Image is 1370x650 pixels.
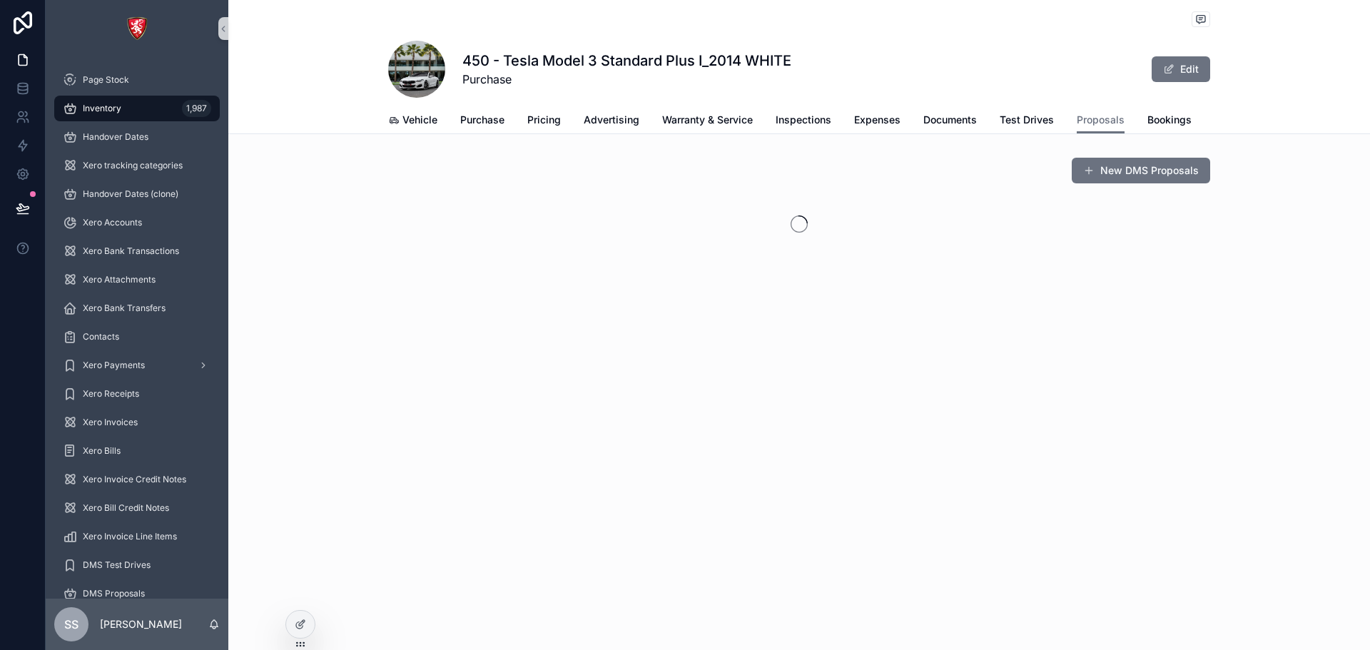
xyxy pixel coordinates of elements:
a: Test Drives [1000,107,1054,136]
div: scrollable content [46,57,228,599]
span: Xero Bank Transfers [83,303,166,314]
span: Inventory [83,103,121,114]
span: Vehicle [402,113,437,127]
a: Xero Receipts [54,381,220,407]
a: Contacts [54,324,220,350]
button: Edit [1152,56,1210,82]
a: Advertising [584,107,639,136]
div: 1,987 [182,100,211,117]
span: Page Stock [83,74,129,86]
span: DMS Proposals [83,588,145,599]
span: Documents [923,113,977,127]
a: Bookings [1147,107,1192,136]
h1: 450 - Tesla Model 3 Standard Plus I_2014 WHITE [462,51,791,71]
span: Xero Accounts [83,217,142,228]
span: Advertising [584,113,639,127]
button: New DMS Proposals [1072,158,1210,183]
span: Xero Attachments [83,274,156,285]
a: Vehicle [388,107,437,136]
a: Inspections [776,107,831,136]
span: Xero Bill Credit Notes [83,502,169,514]
a: Proposals [1077,107,1125,134]
a: Handover Dates (clone) [54,181,220,207]
a: Pricing [527,107,561,136]
a: Xero Accounts [54,210,220,235]
a: Warranty & Service [662,107,753,136]
a: Xero Attachments [54,267,220,293]
span: Test Drives [1000,113,1054,127]
span: Contacts [83,331,119,342]
a: Xero Bill Credit Notes [54,495,220,521]
a: Documents [923,107,977,136]
a: Xero Invoice Credit Notes [54,467,220,492]
a: Handover Dates [54,124,220,150]
span: Purchase [462,71,791,88]
span: Purchase [460,113,504,127]
span: Xero Invoices [83,417,138,428]
span: DMS Test Drives [83,559,151,571]
a: DMS Test Drives [54,552,220,578]
span: Inspections [776,113,831,127]
span: SS [64,616,78,633]
span: Xero Bank Transactions [83,245,179,257]
a: Page Stock [54,67,220,93]
span: Xero Invoice Line Items [83,531,177,542]
img: App logo [126,17,148,40]
span: Xero tracking categories [83,160,183,171]
p: [PERSON_NAME] [100,617,182,631]
span: Bookings [1147,113,1192,127]
span: Handover Dates [83,131,148,143]
a: Inventory1,987 [54,96,220,121]
span: Pricing [527,113,561,127]
a: Xero Bank Transactions [54,238,220,264]
a: DMS Proposals [54,581,220,606]
a: Purchase [460,107,504,136]
span: Xero Receipts [83,388,139,400]
span: Xero Invoice Credit Notes [83,474,186,485]
a: Xero tracking categories [54,153,220,178]
a: Xero Bank Transfers [54,295,220,321]
a: Xero Bills [54,438,220,464]
span: Handover Dates (clone) [83,188,178,200]
a: Xero Invoice Line Items [54,524,220,549]
a: Xero Payments [54,352,220,378]
a: Expenses [854,107,900,136]
span: Expenses [854,113,900,127]
a: Xero Invoices [54,410,220,435]
span: Xero Payments [83,360,145,371]
span: Warranty & Service [662,113,753,127]
span: Xero Bills [83,445,121,457]
span: Proposals [1077,113,1125,127]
